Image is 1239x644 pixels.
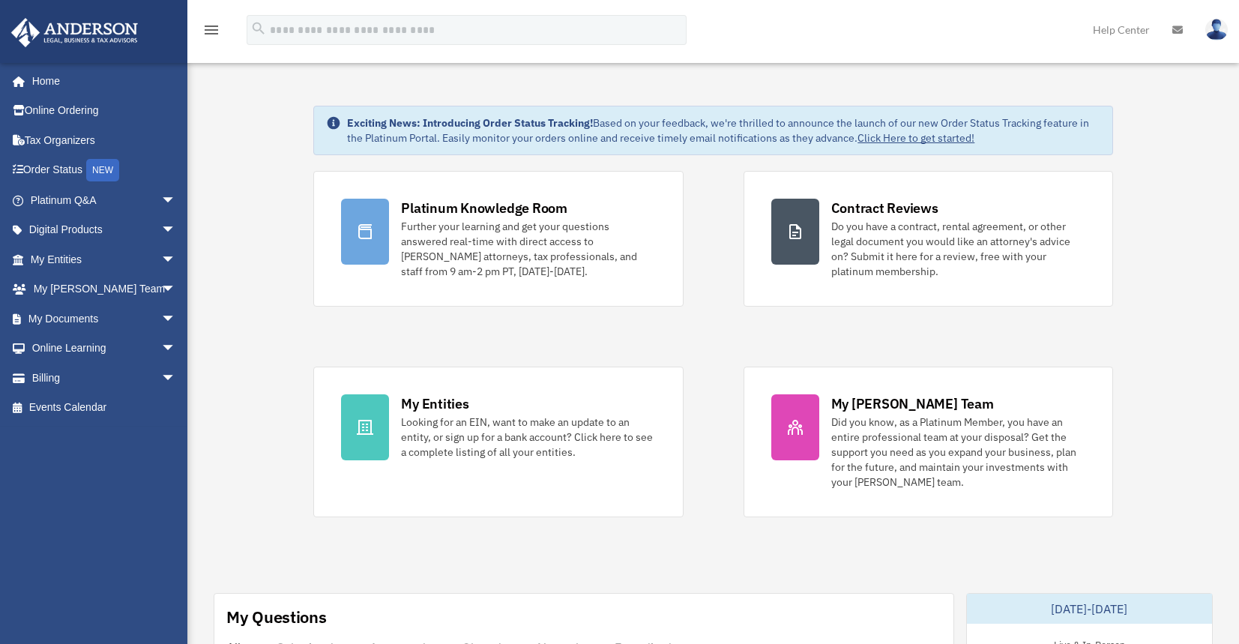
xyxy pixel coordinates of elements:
[831,199,938,217] div: Contract Reviews
[202,26,220,39] a: menu
[401,394,468,413] div: My Entities
[202,21,220,39] i: menu
[161,215,191,246] span: arrow_drop_down
[347,116,593,130] strong: Exciting News: Introducing Order Status Tracking!
[10,155,199,186] a: Order StatusNEW
[831,415,1085,490] div: Did you know, as a Platinum Member, you have an entire professional team at your disposal? Get th...
[161,334,191,364] span: arrow_drop_down
[10,96,199,126] a: Online Ordering
[161,244,191,275] span: arrow_drop_down
[744,171,1113,307] a: Contract Reviews Do you have a contract, rental agreement, or other legal document you would like...
[10,304,199,334] a: My Documentsarrow_drop_down
[86,159,119,181] div: NEW
[226,606,327,628] div: My Questions
[10,244,199,274] a: My Entitiesarrow_drop_down
[831,394,994,413] div: My [PERSON_NAME] Team
[347,115,1100,145] div: Based on your feedback, we're thrilled to announce the launch of our new Order Status Tracking fe...
[161,185,191,216] span: arrow_drop_down
[831,219,1085,279] div: Do you have a contract, rental agreement, or other legal document you would like an attorney's ad...
[10,363,199,393] a: Billingarrow_drop_down
[161,304,191,334] span: arrow_drop_down
[10,274,199,304] a: My [PERSON_NAME] Teamarrow_drop_down
[10,334,199,364] a: Online Learningarrow_drop_down
[10,185,199,215] a: Platinum Q&Aarrow_drop_down
[10,393,199,423] a: Events Calendar
[10,215,199,245] a: Digital Productsarrow_drop_down
[401,199,567,217] div: Platinum Knowledge Room
[10,66,191,96] a: Home
[7,18,142,47] img: Anderson Advisors Platinum Portal
[401,415,655,460] div: Looking for an EIN, want to make an update to an entity, or sign up for a bank account? Click her...
[401,219,655,279] div: Further your learning and get your questions answered real-time with direct access to [PERSON_NAM...
[1205,19,1228,40] img: User Pic
[10,125,199,155] a: Tax Organizers
[161,363,191,394] span: arrow_drop_down
[744,367,1113,517] a: My [PERSON_NAME] Team Did you know, as a Platinum Member, you have an entire professional team at...
[313,367,683,517] a: My Entities Looking for an EIN, want to make an update to an entity, or sign up for a bank accoun...
[313,171,683,307] a: Platinum Knowledge Room Further your learning and get your questions answered real-time with dire...
[857,131,974,145] a: Click Here to get started!
[967,594,1212,624] div: [DATE]-[DATE]
[161,274,191,305] span: arrow_drop_down
[250,20,267,37] i: search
